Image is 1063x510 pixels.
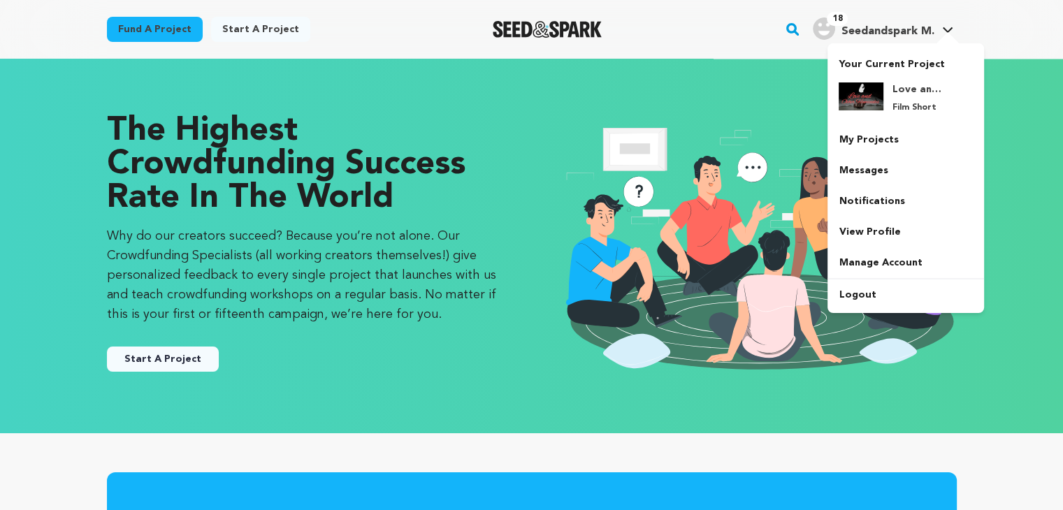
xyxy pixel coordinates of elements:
[810,15,956,40] a: Seedandspark M.'s Profile
[827,186,984,217] a: Notifications
[827,279,984,310] a: Logout
[827,217,984,247] a: View Profile
[827,12,848,26] span: 18
[493,21,602,38] img: Seed&Spark Logo Dark Mode
[107,17,203,42] a: Fund a project
[107,347,219,372] button: Start A Project
[892,82,942,96] h4: Love and Other Homicides
[839,52,973,71] p: Your Current Project
[827,247,984,278] a: Manage Account
[813,17,934,40] div: Seedandspark M.'s Profile
[841,26,934,37] span: Seedandspark M.
[107,226,504,324] p: Why do our creators succeed? Because you’re not alone. Our Crowdfunding Specialists (all working ...
[211,17,310,42] a: Start a project
[892,102,942,113] p: Film Short
[839,52,973,124] a: Your Current Project Love and Other Homicides Film Short
[839,82,883,110] img: 712038100418312e.png
[107,115,504,215] p: The Highest Crowdfunding Success Rate in the World
[813,17,835,40] img: user.png
[560,115,957,377] img: seedandspark start project illustration image
[810,15,956,44] span: Seedandspark M.'s Profile
[493,21,602,38] a: Seed&Spark Homepage
[827,124,984,155] a: My Projects
[827,155,984,186] a: Messages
